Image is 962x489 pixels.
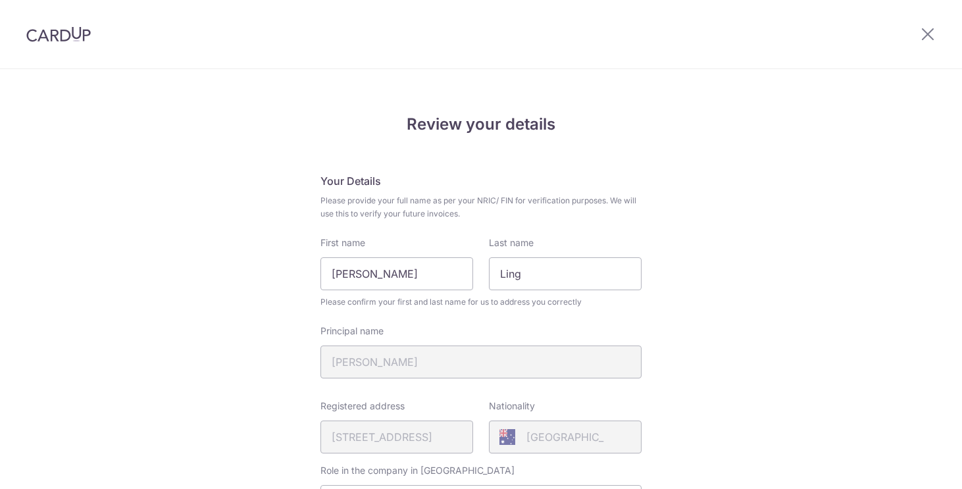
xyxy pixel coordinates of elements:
[489,399,535,413] label: Nationality
[320,257,473,290] input: First Name
[320,173,642,189] h5: Your Details
[320,296,642,309] span: Please confirm your first and last name for us to address you correctly
[320,113,642,136] h4: Review your details
[489,236,534,249] label: Last name
[320,194,642,220] span: Please provide your full name as per your NRIC/ FIN for verification purposes. We will use this t...
[320,464,515,477] label: Role in the company in [GEOGRAPHIC_DATA]
[320,399,405,413] label: Registered address
[320,324,384,338] label: Principal name
[877,450,949,482] iframe: Opens a widget where you can find more information
[26,26,91,42] img: CardUp
[320,236,365,249] label: First name
[489,257,642,290] input: Last name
